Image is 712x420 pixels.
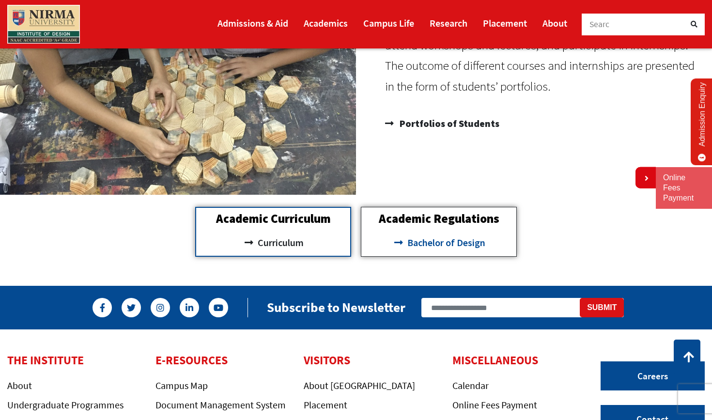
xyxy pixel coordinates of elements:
h2: Academic Curriculum [201,213,345,225]
a: Academics [304,13,348,33]
h2: Academic Regulations [366,213,511,225]
a: Careers [601,361,705,390]
img: main_logo [7,5,80,44]
a: Online Fees Payment [663,173,705,203]
a: Campus Map [155,379,208,391]
a: About [7,379,32,391]
a: Undergraduate Programmes [7,399,124,411]
h2: Subscribe to Newsletter [267,299,405,315]
span: Bachelor of Design [405,234,485,251]
a: Campus Life [363,13,414,33]
span: Searc [589,19,610,30]
a: Placement [304,399,347,411]
a: Research [430,13,467,33]
a: Online Fees Payment [452,399,537,411]
p: Students are required to complete individual and group projects, attend workshops and lectures, a... [385,14,702,96]
a: Calendar [452,379,489,391]
a: Curriculum [201,234,345,251]
a: Bachelor of Design [366,234,511,251]
a: Admissions & Aid [217,13,288,33]
a: Document Management System [155,399,286,411]
a: Portfolios of Students [385,114,702,133]
button: Submit [580,298,624,317]
a: Placement [483,13,527,33]
span: Portfolios of Students [397,114,499,133]
a: About [GEOGRAPHIC_DATA] [304,379,415,391]
span: Curriculum [255,234,304,251]
a: About [542,13,567,33]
